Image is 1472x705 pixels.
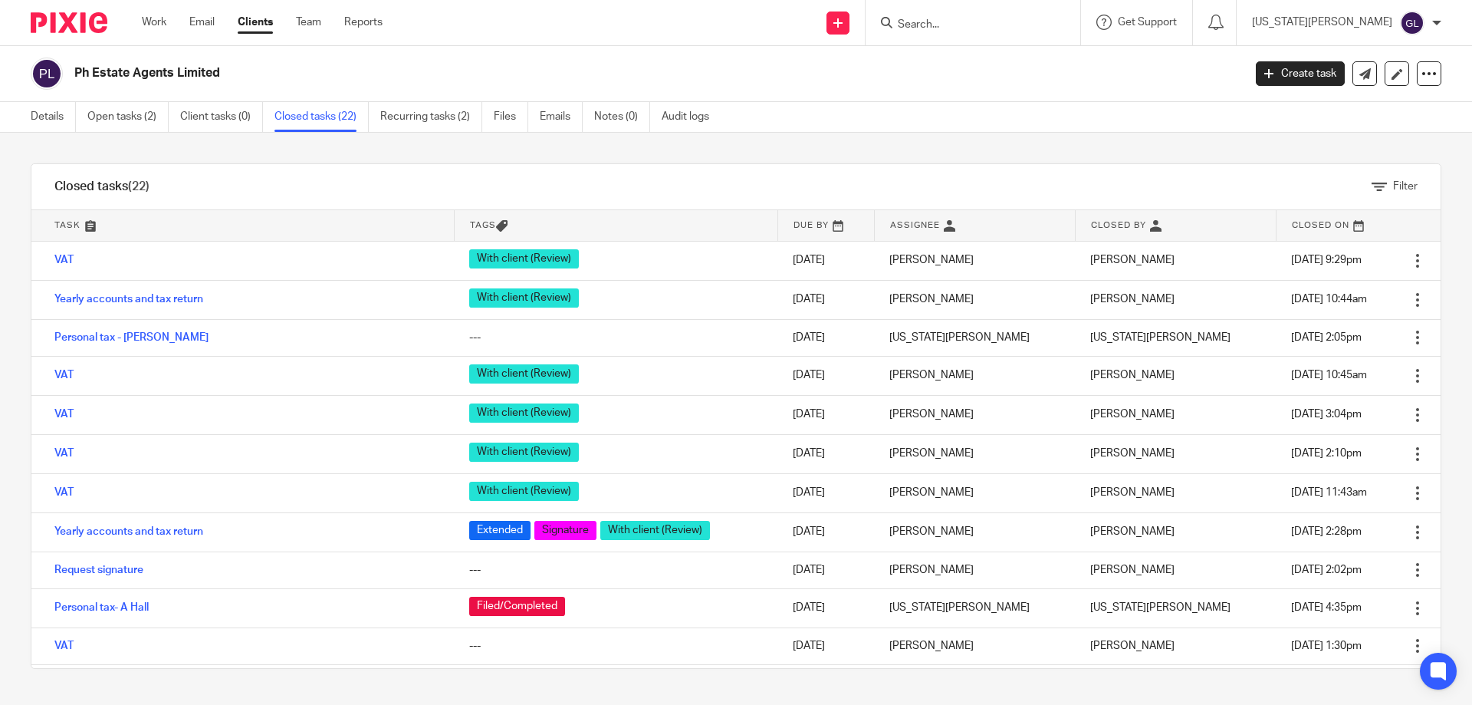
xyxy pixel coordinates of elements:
a: Audit logs [662,102,721,132]
span: [PERSON_NAME] [1090,294,1175,305]
td: [DATE] [777,628,874,664]
td: [DATE] [777,395,874,434]
span: [US_STATE][PERSON_NAME] [1090,332,1230,343]
a: Personal tax - [PERSON_NAME] [54,332,209,343]
a: Work [142,15,166,30]
a: Email [189,15,215,30]
span: [DATE] 2:05pm [1291,332,1362,343]
a: Details [31,102,76,132]
span: [DATE] 4:35pm [1291,602,1362,613]
td: [PERSON_NAME] [874,552,1075,588]
td: [PERSON_NAME] [874,434,1075,473]
a: VAT [54,255,74,265]
span: [DATE] 10:44am [1291,294,1367,305]
td: [PERSON_NAME] [874,473,1075,512]
a: Clients [238,15,273,30]
span: With client (Review) [469,404,579,423]
span: Filter [1393,181,1418,192]
span: [PERSON_NAME] [1090,409,1175,420]
td: [DATE] [777,552,874,588]
td: [DATE] [777,434,874,473]
a: VAT [54,409,74,420]
a: Team [296,15,321,30]
a: VAT [54,370,74,381]
td: [DATE] [777,664,874,701]
span: With client (Review) [469,443,579,462]
td: [PERSON_NAME] [874,280,1075,319]
td: [PERSON_NAME] [874,241,1075,280]
a: VAT [54,641,74,651]
span: [PERSON_NAME] [1090,526,1175,537]
span: [DATE] 2:10pm [1291,448,1362,459]
span: With client (Review) [469,249,579,268]
span: [DATE] 1:30pm [1291,641,1362,651]
a: Yearly accounts and tax return [54,526,203,537]
h2: Ph Estate Agents Limited [74,65,1001,81]
span: [PERSON_NAME] [1090,448,1175,459]
p: [US_STATE][PERSON_NAME] [1252,15,1392,30]
a: Client tasks (0) [180,102,263,132]
div: --- [469,562,762,578]
td: [PERSON_NAME] [874,512,1075,552]
h1: Closed tasks [54,179,149,195]
span: [US_STATE][PERSON_NAME] [1090,602,1230,613]
a: Request signature [54,565,143,575]
span: [PERSON_NAME] [1090,370,1175,381]
td: [PERSON_NAME] [874,356,1075,395]
span: [DATE] 2:28pm [1291,526,1362,537]
td: [US_STATE][PERSON_NAME] [874,588,1075,628]
td: [DATE] [777,241,874,280]
span: Filed/Completed [469,597,565,616]
input: Search [896,18,1034,32]
td: [DATE] [777,512,874,552]
span: [PERSON_NAME] [1090,565,1175,575]
td: [DATE] [777,473,874,512]
img: svg%3E [1400,11,1424,35]
a: VAT [54,448,74,459]
img: Pixie [31,12,107,33]
span: Get Support [1118,17,1177,28]
span: [DATE] 10:45am [1291,370,1367,381]
a: Recurring tasks (2) [380,102,482,132]
td: [US_STATE][PERSON_NAME] [874,319,1075,356]
span: [PERSON_NAME] [1090,487,1175,498]
span: [DATE] 2:02pm [1291,565,1362,575]
span: [PERSON_NAME] [1090,255,1175,265]
span: [DATE] 9:29pm [1291,255,1362,265]
td: [PERSON_NAME] [874,628,1075,664]
span: With client (Review) [469,482,579,501]
td: [DATE] [777,319,874,356]
th: Tags [454,210,777,241]
td: [PERSON_NAME] [874,395,1075,434]
a: Reports [344,15,383,30]
span: Extended [469,521,531,540]
a: Personal tax- A Hall [54,602,149,613]
span: With client (Review) [469,364,579,384]
a: Create task [1256,61,1345,86]
td: [DATE] [777,356,874,395]
a: Closed tasks (22) [274,102,369,132]
td: [DATE] [777,280,874,319]
span: Signature [534,521,596,540]
div: --- [469,638,762,654]
div: --- [469,330,762,345]
a: VAT [54,487,74,498]
a: Yearly accounts and tax return [54,294,203,305]
span: (22) [128,180,149,193]
span: [DATE] 11:43am [1291,487,1367,498]
span: [PERSON_NAME] [1090,641,1175,651]
img: svg%3E [31,58,63,90]
td: [DATE] [777,588,874,628]
a: Files [494,102,528,132]
span: With client (Review) [600,521,710,540]
span: With client (Review) [469,288,579,308]
span: [DATE] 3:04pm [1291,409,1362,420]
td: [PERSON_NAME] [874,664,1075,701]
a: Emails [540,102,583,132]
a: Open tasks (2) [87,102,169,132]
a: Notes (0) [594,102,650,132]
